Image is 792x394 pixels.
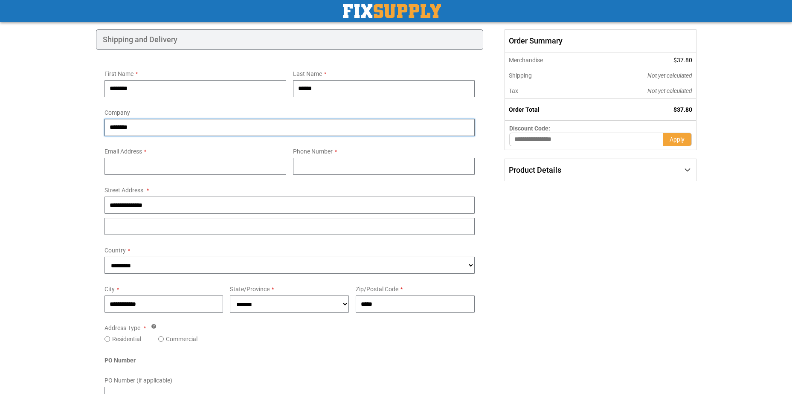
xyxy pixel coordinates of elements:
div: Shipping and Delivery [96,29,484,50]
label: Commercial [166,335,197,343]
span: Email Address [104,148,142,155]
span: Not yet calculated [647,87,692,94]
span: Apply [670,136,685,143]
span: PO Number (if applicable) [104,377,172,384]
th: Merchandise [505,52,590,68]
span: Company [104,109,130,116]
span: $37.80 [673,57,692,64]
span: City [104,286,115,293]
span: Last Name [293,70,322,77]
a: store logo [343,4,441,18]
span: Discount Code: [509,125,550,132]
img: Fix Industrial Supply [343,4,441,18]
span: State/Province [230,286,270,293]
span: Country [104,247,126,254]
span: Zip/Postal Code [356,286,398,293]
span: Street Address [104,187,143,194]
span: Address Type [104,324,140,331]
span: Order Summary [505,29,696,52]
span: $37.80 [673,106,692,113]
span: Phone Number [293,148,333,155]
label: Residential [112,335,141,343]
span: First Name [104,70,133,77]
button: Apply [663,133,692,146]
th: Tax [505,83,590,99]
div: PO Number [104,356,475,369]
strong: Order Total [509,106,540,113]
span: Not yet calculated [647,72,692,79]
span: Shipping [509,72,532,79]
span: Product Details [509,165,561,174]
